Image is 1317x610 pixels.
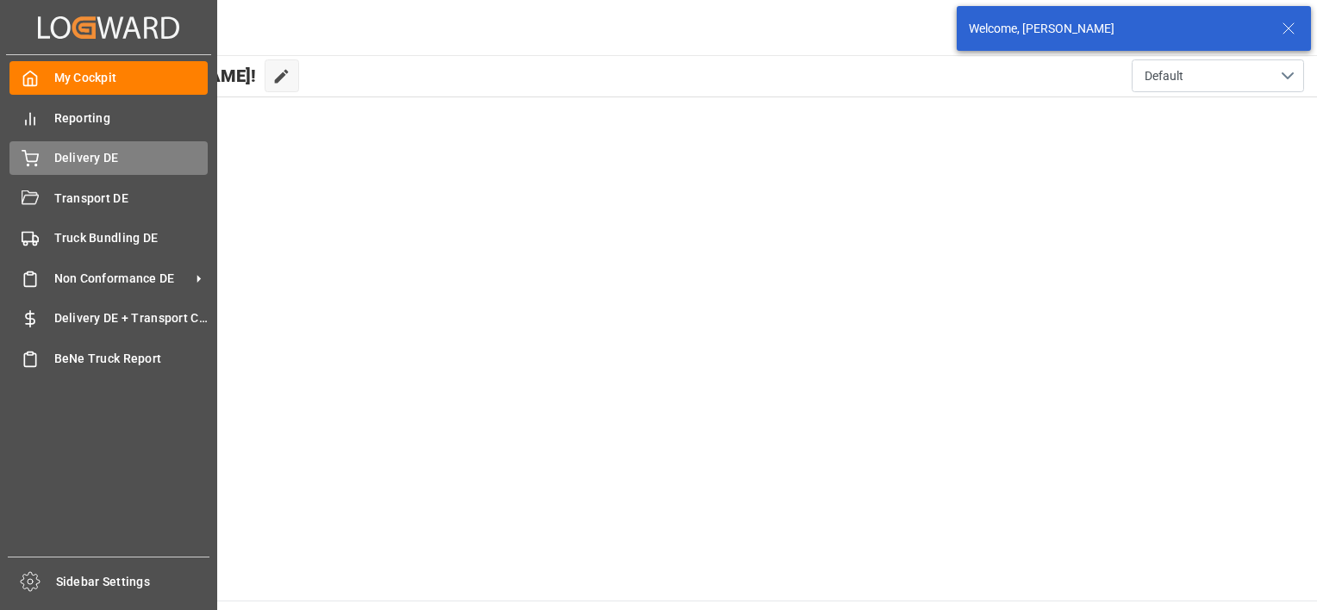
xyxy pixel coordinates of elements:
[54,149,209,167] span: Delivery DE
[9,141,208,175] a: Delivery DE
[71,59,256,92] span: Hello [PERSON_NAME]!
[54,270,190,288] span: Non Conformance DE
[54,69,209,87] span: My Cockpit
[9,101,208,134] a: Reporting
[54,350,209,368] span: BeNe Truck Report
[9,341,208,375] a: BeNe Truck Report
[54,229,209,247] span: Truck Bundling DE
[54,309,209,327] span: Delivery DE + Transport Cost
[9,61,208,95] a: My Cockpit
[54,109,209,128] span: Reporting
[969,20,1265,38] div: Welcome, [PERSON_NAME]
[9,221,208,255] a: Truck Bundling DE
[54,190,209,208] span: Transport DE
[56,573,210,591] span: Sidebar Settings
[1145,67,1183,85] span: Default
[9,302,208,335] a: Delivery DE + Transport Cost
[9,181,208,215] a: Transport DE
[1132,59,1304,92] button: open menu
